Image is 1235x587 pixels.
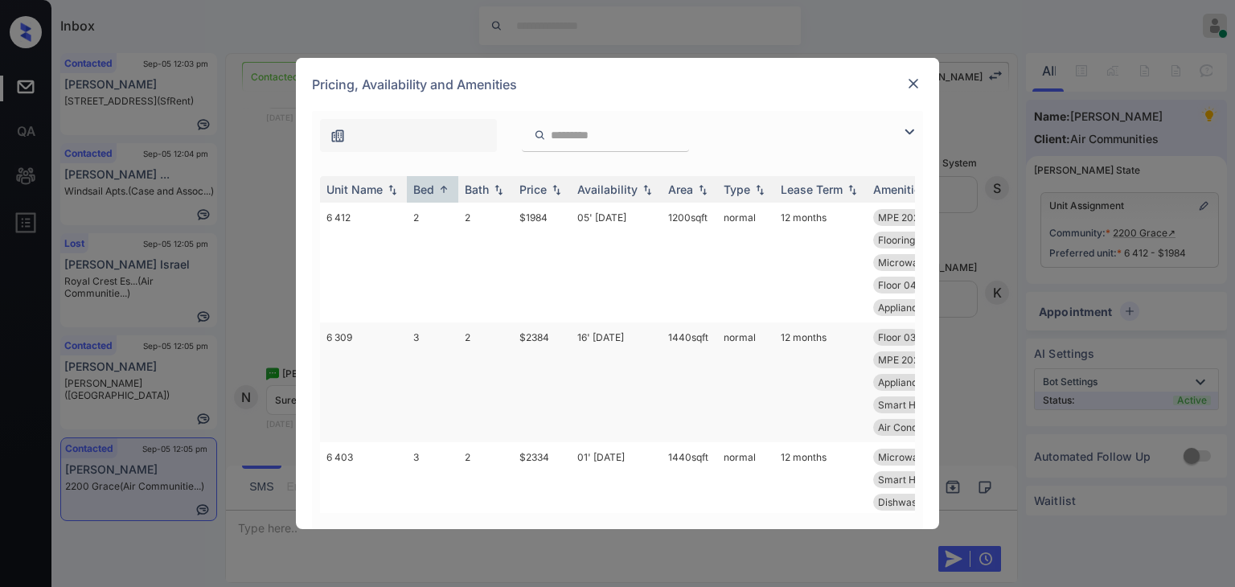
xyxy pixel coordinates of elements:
[900,122,919,142] img: icon-zuma
[571,203,662,322] td: 05' [DATE]
[878,234,958,246] span: Flooring Wood 2...
[717,203,774,322] td: normal
[571,442,662,540] td: 01' [DATE]
[662,442,717,540] td: 1440 sqft
[458,322,513,442] td: 2
[878,302,958,314] span: Appliances Blac...
[878,496,932,508] span: Dishwasher
[407,203,458,322] td: 2
[490,184,507,195] img: sorting
[330,128,346,144] img: icon-zuma
[577,183,638,196] div: Availability
[320,442,407,540] td: 6 403
[320,203,407,322] td: 6 412
[662,322,717,442] td: 1440 sqft
[717,322,774,442] td: normal
[781,183,843,196] div: Lease Term
[513,203,571,322] td: $1984
[774,442,867,540] td: 12 months
[774,322,867,442] td: 12 months
[413,183,434,196] div: Bed
[662,203,717,322] td: 1200 sqft
[639,184,655,195] img: sorting
[878,211,976,224] span: MPE 2025 Common...
[878,451,929,463] span: Microwave
[878,354,976,366] span: MPE 2025 Common...
[407,322,458,442] td: 3
[878,257,929,269] span: Microwave
[752,184,768,195] img: sorting
[465,183,489,196] div: Bath
[407,442,458,540] td: 3
[878,376,958,388] span: Appliances Blac...
[844,184,860,195] img: sorting
[458,442,513,540] td: 2
[458,203,513,322] td: 2
[296,58,939,111] div: Pricing, Availability and Amenities
[873,183,927,196] div: Amenities
[513,442,571,540] td: $2334
[668,183,693,196] div: Area
[548,184,564,195] img: sorting
[695,184,711,195] img: sorting
[878,331,916,343] span: Floor 03
[326,183,383,196] div: Unit Name
[724,183,750,196] div: Type
[717,442,774,540] td: normal
[905,76,921,92] img: close
[571,322,662,442] td: 16' [DATE]
[878,279,917,291] span: Floor 04
[436,183,452,195] img: sorting
[774,203,867,322] td: 12 months
[513,322,571,442] td: $2384
[878,421,946,433] span: Air Conditioner
[519,183,547,196] div: Price
[878,399,967,411] span: Smart Home Door...
[320,322,407,442] td: 6 309
[878,474,967,486] span: Smart Home Door...
[534,128,546,142] img: icon-zuma
[384,184,400,195] img: sorting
